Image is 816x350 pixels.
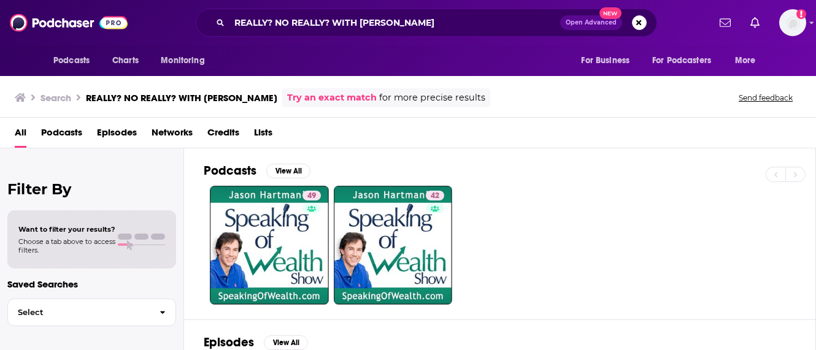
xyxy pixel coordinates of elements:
button: View All [266,164,310,178]
span: Want to filter your results? [18,225,115,234]
button: Show profile menu [779,9,806,36]
span: Monitoring [161,52,204,69]
span: Logged in as hconnor [779,9,806,36]
a: Charts [104,49,146,72]
a: Networks [152,123,193,148]
a: Podcasts [41,123,82,148]
button: Open AdvancedNew [560,15,622,30]
span: Podcasts [53,52,90,69]
span: New [599,7,622,19]
button: View All [264,335,308,350]
img: User Profile [779,9,806,36]
span: for more precise results [379,91,485,105]
span: More [735,52,756,69]
a: Lists [254,123,272,148]
button: open menu [572,49,645,72]
span: Charts [112,52,139,69]
a: Try an exact match [287,91,377,105]
a: 42 [334,186,453,305]
div: Search podcasts, credits, & more... [196,9,657,37]
a: 42 [426,191,444,200]
input: Search podcasts, credits, & more... [229,13,560,32]
span: 42 [431,190,439,202]
h2: Episodes [204,335,254,350]
button: open menu [152,49,220,72]
span: Choose a tab above to access filters. [18,237,115,254]
span: Select [8,308,150,316]
a: All [15,123,26,148]
h3: REALLY? NO REALLY? WITH [PERSON_NAME] [86,92,277,104]
a: PodcastsView All [204,163,310,178]
a: Credits [207,123,239,148]
img: Podchaser - Follow, Share and Rate Podcasts [10,11,128,34]
span: For Podcasters [652,52,711,69]
h3: Search [40,92,71,104]
button: Select [7,299,176,326]
h2: Podcasts [204,163,256,178]
h2: Filter By [7,180,176,198]
svg: Add a profile image [796,9,806,19]
a: Show notifications dropdown [745,12,764,33]
span: Open Advanced [566,20,617,26]
button: Send feedback [735,93,796,103]
span: 49 [307,190,316,202]
a: 49 [210,186,329,305]
a: Show notifications dropdown [715,12,736,33]
a: EpisodesView All [204,335,308,350]
span: For Business [581,52,629,69]
p: Saved Searches [7,278,176,290]
button: open menu [726,49,771,72]
a: 49 [302,191,321,200]
button: open menu [45,49,106,72]
a: Episodes [97,123,137,148]
button: open menu [644,49,729,72]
